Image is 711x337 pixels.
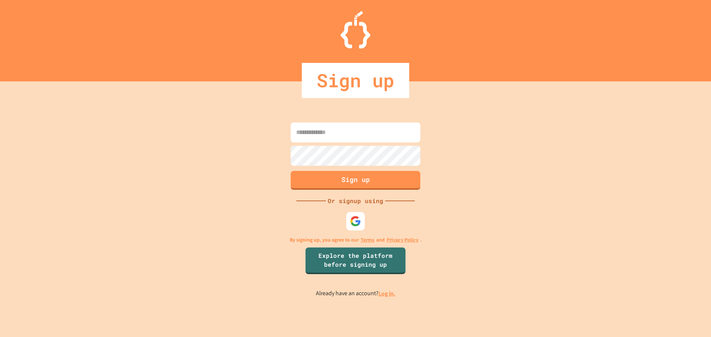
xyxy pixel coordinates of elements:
[387,236,418,244] a: Privacy Policy
[291,171,420,190] button: Sign up
[680,307,704,330] iframe: chat widget
[306,247,405,274] a: Explore the platform before signing up
[361,236,374,244] a: Terms
[378,290,395,297] a: Log in.
[302,63,409,98] div: Sign up
[316,289,395,298] p: Already have an account?
[650,275,704,307] iframe: chat widget
[341,11,370,48] img: Logo.svg
[290,236,422,244] p: By signing up, you agree to our and .
[350,216,361,227] img: google-icon.svg
[326,196,385,205] div: Or signup using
